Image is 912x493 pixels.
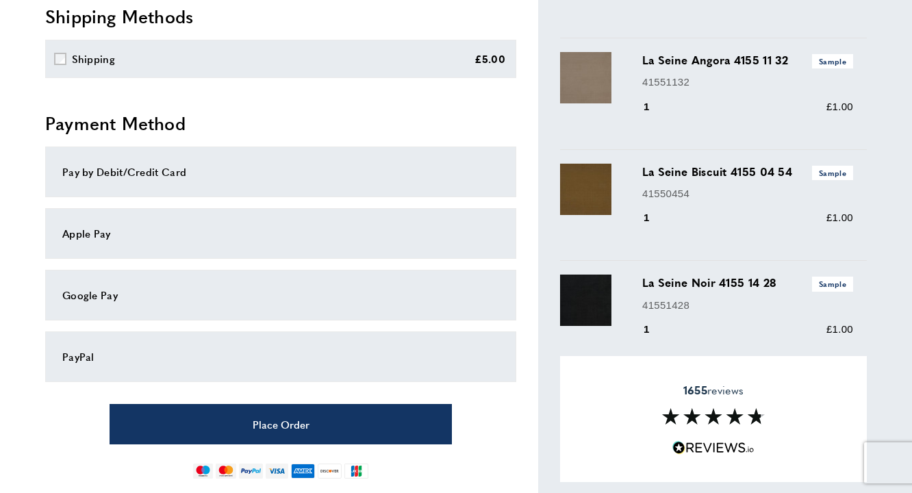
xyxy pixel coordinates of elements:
[826,101,853,112] span: £1.00
[826,323,853,335] span: £1.00
[812,166,853,180] span: Sample
[291,464,315,479] img: american-express
[45,111,516,136] h2: Payment Method
[474,51,506,67] div: £5.00
[216,464,236,479] img: mastercard
[812,277,853,291] span: Sample
[62,287,499,303] div: Google Pay
[62,164,499,180] div: Pay by Debit/Credit Card
[62,225,499,242] div: Apple Pay
[344,464,368,479] img: jcb
[812,54,853,68] span: Sample
[642,210,669,226] div: 1
[642,99,669,115] div: 1
[683,383,744,397] span: reviews
[560,275,611,326] img: La Seine Noir 4155 14 28
[662,409,765,425] img: Reviews section
[642,297,853,314] p: 41551428
[72,51,115,67] div: Shipping
[560,52,611,103] img: La Seine Angora 4155 11 32
[318,464,342,479] img: discover
[239,464,263,479] img: paypal
[45,4,516,29] h2: Shipping Methods
[110,404,452,444] button: Place Order
[642,321,669,338] div: 1
[672,442,755,455] img: Reviews.io 5 stars
[642,74,853,90] p: 41551132
[683,382,707,398] strong: 1655
[266,464,288,479] img: visa
[62,349,499,365] div: PayPal
[642,164,853,180] h3: La Seine Biscuit 4155 04 54
[193,464,213,479] img: maestro
[642,186,853,202] p: 41550454
[826,212,853,223] span: £1.00
[642,275,853,291] h3: La Seine Noir 4155 14 28
[642,52,853,68] h3: La Seine Angora 4155 11 32
[560,164,611,215] img: La Seine Biscuit 4155 04 54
